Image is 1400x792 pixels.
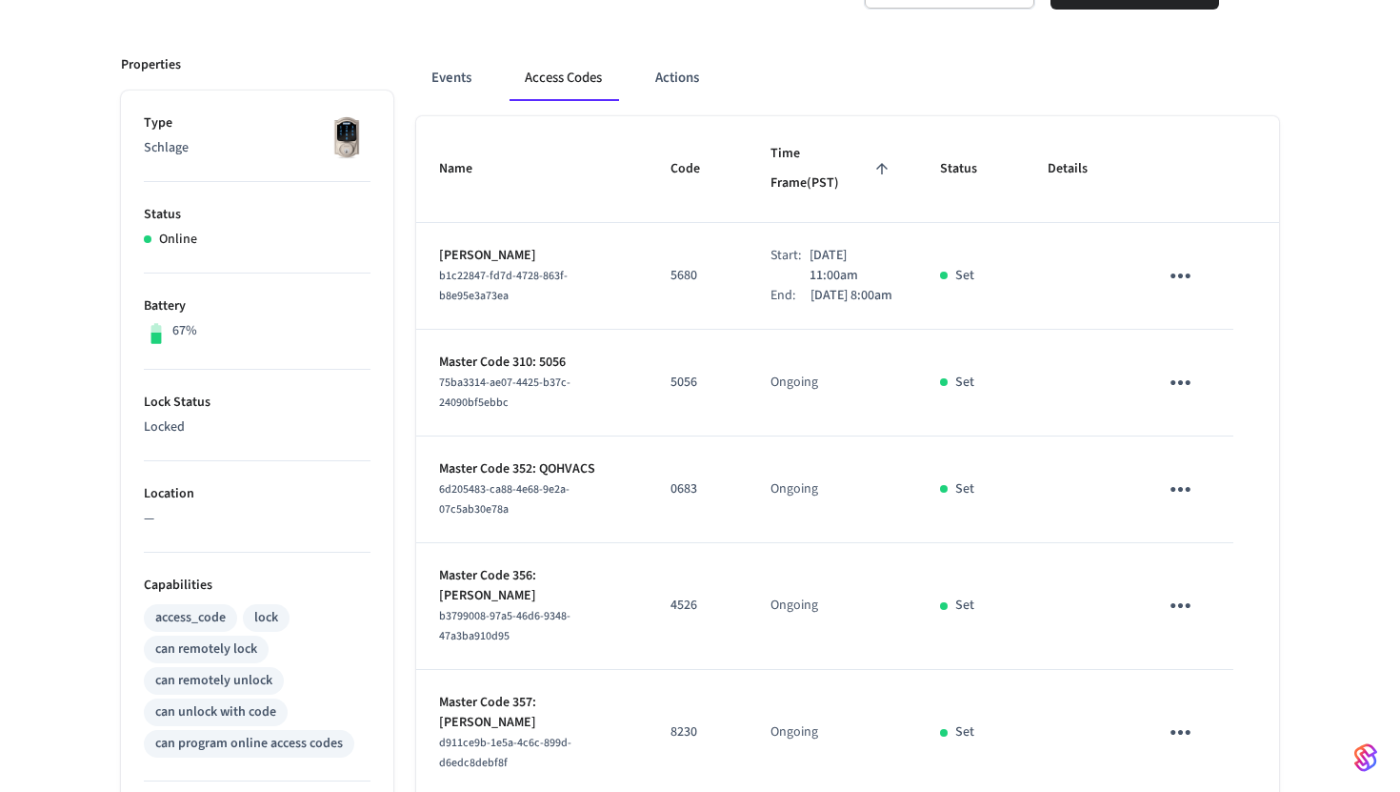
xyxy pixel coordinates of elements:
span: d911ce9b-1e5a-4c6c-899d-d6edc8debf8f [439,735,571,771]
p: Schlage [144,138,370,158]
p: Capabilities [144,576,370,596]
div: Start: [770,246,809,286]
div: End: [770,286,810,306]
p: Properties [121,55,181,75]
p: 5056 [670,373,725,393]
p: [DATE] 11:00am [810,246,894,286]
button: Access Codes [510,55,617,101]
button: Actions [640,55,714,101]
p: 4526 [670,596,725,616]
span: Code [670,154,725,184]
p: Type [144,113,370,133]
span: 6d205483-ca88-4e68-9e2a-07c5ab30e78a [439,481,570,518]
span: Status [940,154,1002,184]
p: Lock Status [144,393,370,413]
p: Set [955,266,974,286]
p: 8230 [670,722,725,742]
td: Ongoing [748,543,916,670]
p: Master Code 357: [PERSON_NAME] [439,693,625,733]
img: SeamLogoGradient.69752ec5.svg [1354,742,1377,773]
div: lock [254,608,278,628]
div: can remotely unlock [155,671,272,691]
p: Master Code 352: QOHVACS [439,459,625,479]
div: ant example [416,55,1279,101]
p: — [144,509,370,529]
div: access_code [155,608,226,628]
span: Time Frame(PST) [770,139,893,199]
p: Locked [144,417,370,437]
p: 5680 [670,266,725,286]
button: Events [416,55,487,101]
img: Schlage Sense Smart Deadbolt with Camelot Trim, Front [323,113,370,161]
p: Online [159,230,197,250]
p: Status [144,205,370,225]
p: Set [955,596,974,616]
span: b1c22847-fd7d-4728-863f-b8e95e3a73ea [439,268,568,304]
p: Set [955,479,974,499]
p: 67% [172,321,197,341]
p: Location [144,484,370,504]
p: Master Code 310: 5056 [439,353,625,373]
p: Set [955,373,974,393]
p: Battery [144,296,370,316]
span: 75ba3314-ae07-4425-b37c-24090bf5ebbc [439,375,570,411]
p: [DATE] 8:00am [810,286,892,306]
p: [PERSON_NAME] [439,246,625,266]
div: can program online access codes [155,734,343,754]
div: can remotely lock [155,640,257,660]
td: Ongoing [748,330,916,437]
p: Master Code 356: [PERSON_NAME] [439,566,625,606]
p: 0683 [670,479,725,499]
span: Name [439,154,497,184]
div: can unlock with code [155,702,276,722]
td: Ongoing [748,437,916,543]
span: Details [1048,154,1112,184]
span: b3799008-97a5-46d6-9348-47a3ba910d95 [439,608,570,644]
p: Set [955,722,974,742]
